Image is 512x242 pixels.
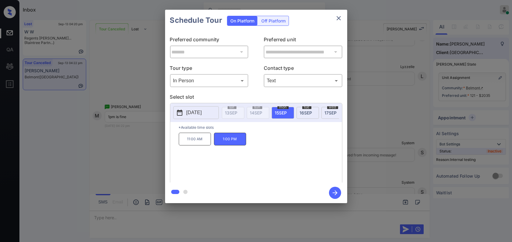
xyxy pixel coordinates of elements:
[321,107,344,119] div: date-select
[277,105,289,109] span: mon
[302,105,311,109] span: tue
[264,36,342,46] p: Preferred unit
[165,10,227,31] h2: Schedule Tour
[275,110,287,115] span: 15 SEP
[227,16,257,26] div: On Platform
[264,64,342,74] p: Contact type
[170,64,249,74] p: Tour type
[327,105,338,109] span: wed
[171,76,247,86] div: In Person
[170,36,249,46] p: Preferred community
[173,106,219,119] button: [DATE]
[297,107,319,119] div: date-select
[325,110,337,115] span: 17 SEP
[333,12,345,24] button: close
[179,133,211,145] p: 11:00 AM
[214,133,246,145] p: 1:00 PM
[272,107,294,119] div: date-select
[325,185,345,201] button: btn-next
[265,76,341,86] div: Text
[300,110,312,115] span: 16 SEP
[179,122,342,133] p: *Available time slots
[258,16,289,26] div: Off Platform
[186,109,202,116] p: [DATE]
[170,93,342,103] p: Select slot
